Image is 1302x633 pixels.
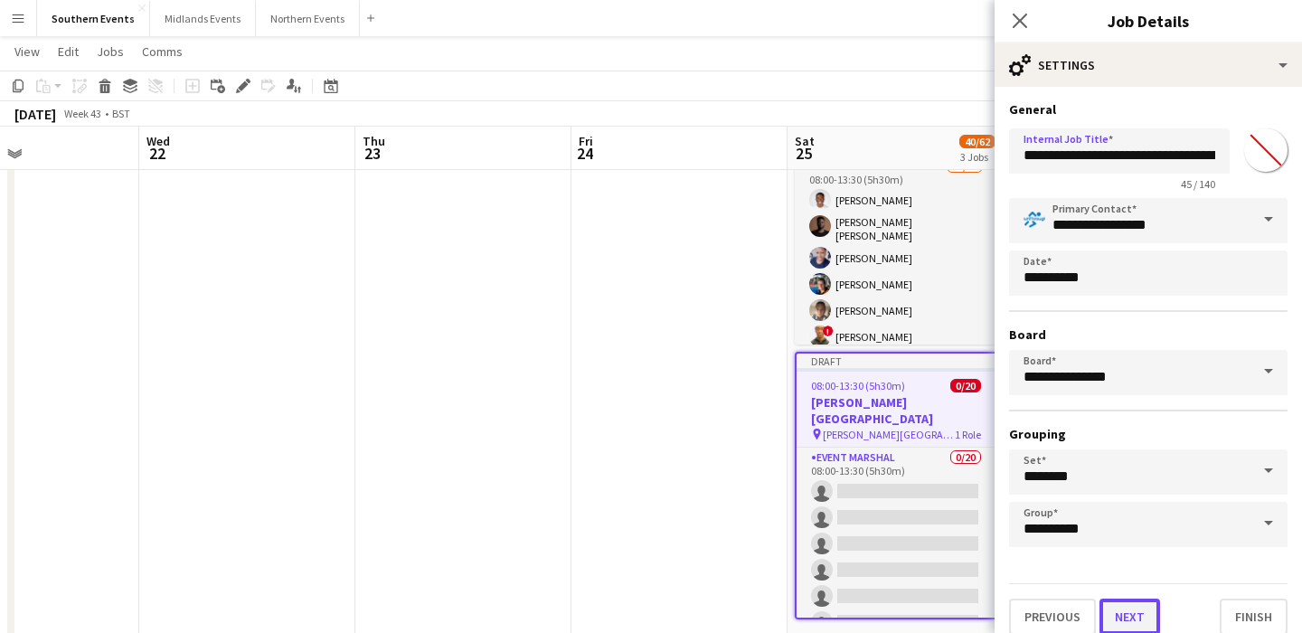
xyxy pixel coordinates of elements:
[795,352,997,619] app-job-card: Draft08:00-13:30 (5h30m)0/20[PERSON_NAME][GEOGRAPHIC_DATA] [PERSON_NAME][GEOGRAPHIC_DATA]1 RoleEv...
[823,428,955,441] span: [PERSON_NAME][GEOGRAPHIC_DATA]
[363,133,385,149] span: Thu
[1009,426,1288,442] h3: Grouping
[97,43,124,60] span: Jobs
[995,43,1302,87] div: Settings
[90,40,131,63] a: Jobs
[58,43,79,60] span: Edit
[792,143,815,164] span: 25
[1166,177,1230,191] span: 45 / 140
[144,143,170,164] span: 22
[795,77,997,345] app-job-card: 08:00-13:30 (5h30m)19/20[PERSON_NAME][GEOGRAPHIC_DATA] [PERSON_NAME][GEOGRAPHIC_DATA]1 RoleEvent ...
[959,135,995,148] span: 40/62
[14,105,56,123] div: [DATE]
[360,143,385,164] span: 23
[960,150,995,164] div: 3 Jobs
[135,40,190,63] a: Comms
[142,43,183,60] span: Comms
[60,107,105,120] span: Week 43
[823,326,834,336] span: !
[950,379,981,392] span: 0/20
[146,133,170,149] span: Wed
[51,40,86,63] a: Edit
[955,428,981,441] span: 1 Role
[579,133,593,149] span: Fri
[1009,326,1288,343] h3: Board
[256,1,360,36] button: Northern Events
[112,107,130,120] div: BST
[37,1,150,36] button: Southern Events
[811,379,905,392] span: 08:00-13:30 (5h30m)
[797,394,995,427] h3: [PERSON_NAME][GEOGRAPHIC_DATA]
[795,133,815,149] span: Sat
[797,354,995,368] div: Draft
[14,43,40,60] span: View
[995,9,1302,33] h3: Job Details
[7,40,47,63] a: View
[1009,101,1288,118] h3: General
[576,143,593,164] span: 24
[150,1,256,36] button: Midlands Events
